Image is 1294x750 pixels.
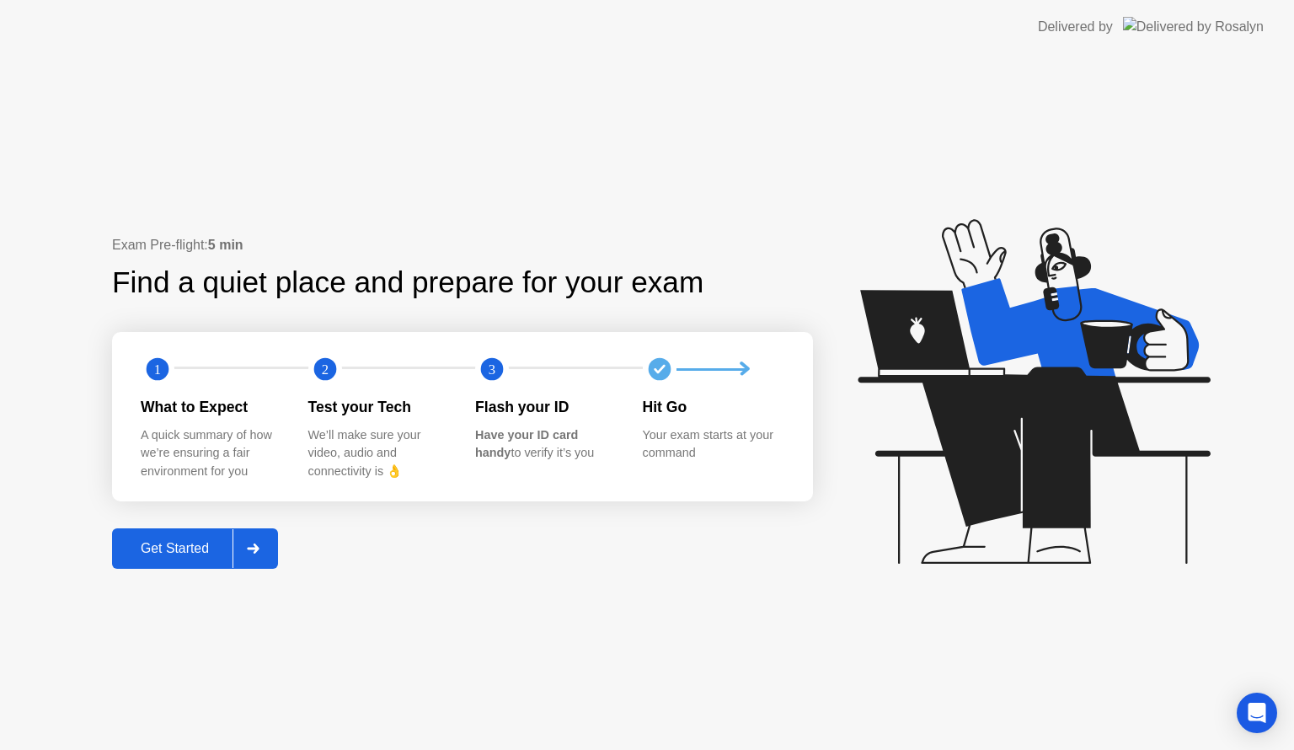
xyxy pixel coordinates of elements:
text: 2 [321,362,328,378]
div: A quick summary of how we’re ensuring a fair environment for you [141,426,281,481]
div: Test your Tech [308,396,449,418]
div: Find a quiet place and prepare for your exam [112,260,706,305]
b: 5 min [208,238,243,252]
div: Hit Go [643,396,783,418]
text: 1 [154,362,161,378]
text: 3 [489,362,495,378]
div: Delivered by [1038,17,1113,37]
div: Flash your ID [475,396,616,418]
div: Get Started [117,541,233,556]
button: Get Started [112,528,278,569]
b: Have your ID card handy [475,428,578,460]
div: What to Expect [141,396,281,418]
div: Open Intercom Messenger [1237,693,1277,733]
div: to verify it’s you [475,426,616,463]
div: We’ll make sure your video, audio and connectivity is 👌 [308,426,449,481]
div: Your exam starts at your command [643,426,783,463]
div: Exam Pre-flight: [112,235,813,255]
img: Delivered by Rosalyn [1123,17,1264,36]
